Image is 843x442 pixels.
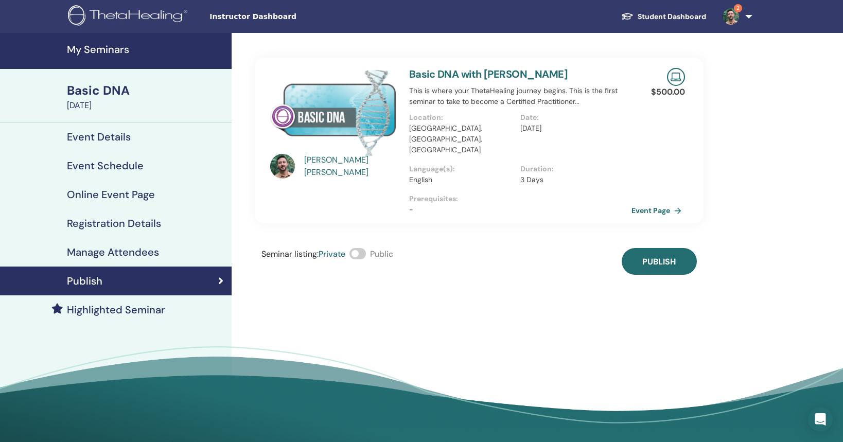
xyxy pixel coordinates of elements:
[67,82,225,99] div: Basic DNA
[520,123,625,134] p: [DATE]
[409,112,514,123] p: Location :
[370,249,393,259] span: Public
[642,256,676,267] span: Publish
[667,68,685,86] img: Live Online Seminar
[651,86,685,98] p: $ 500.00
[723,8,739,25] img: default.jpg
[67,217,161,229] h4: Registration Details
[67,275,102,287] h4: Publish
[520,174,625,185] p: 3 Days
[319,249,345,259] span: Private
[409,193,631,204] p: Prerequisites :
[68,5,191,28] img: logo.png
[270,68,397,157] img: Basic DNA
[67,188,155,201] h4: Online Event Page
[270,154,295,179] img: default.jpg
[734,4,742,12] span: 2
[631,203,686,218] a: Event Page
[67,246,159,258] h4: Manage Attendees
[409,164,514,174] p: Language(s) :
[409,204,631,215] p: -
[622,248,697,275] button: Publish
[304,154,399,179] a: [PERSON_NAME] [PERSON_NAME]
[61,82,232,112] a: Basic DNA[DATE]
[409,67,568,81] a: Basic DNA with [PERSON_NAME]
[67,160,144,172] h4: Event Schedule
[613,7,714,26] a: Student Dashboard
[67,99,225,112] div: [DATE]
[261,249,319,259] span: Seminar listing :
[520,164,625,174] p: Duration :
[520,112,625,123] p: Date :
[409,123,514,155] p: [GEOGRAPHIC_DATA], [GEOGRAPHIC_DATA], [GEOGRAPHIC_DATA]
[67,131,131,143] h4: Event Details
[67,43,225,56] h4: My Seminars
[209,11,364,22] span: Instructor Dashboard
[808,407,833,432] div: Open Intercom Messenger
[621,12,634,21] img: graduation-cap-white.svg
[409,174,514,185] p: English
[67,304,165,316] h4: Highlighted Seminar
[409,85,631,107] p: This is where your ThetaHealing journey begins. This is the first seminar to take to become a Cer...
